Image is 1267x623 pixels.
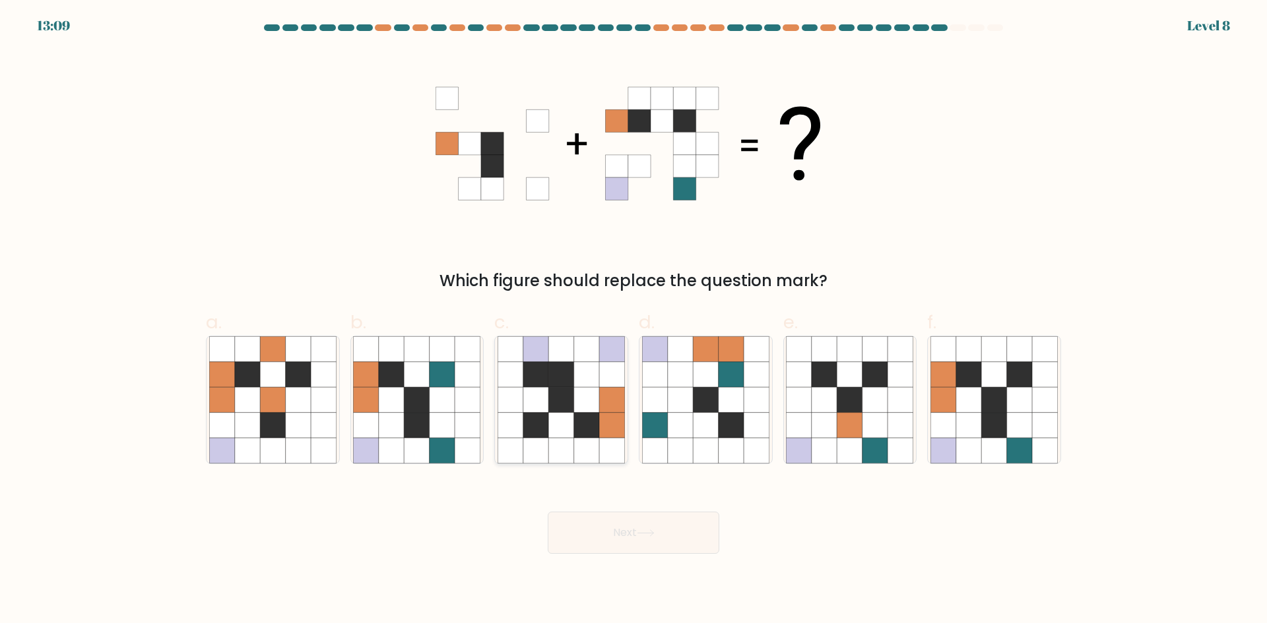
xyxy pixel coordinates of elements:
span: d. [639,309,655,335]
div: Level 8 [1187,16,1230,36]
button: Next [548,512,719,554]
span: b. [350,309,366,335]
div: Which figure should replace the question mark? [214,269,1053,293]
span: f. [927,309,936,335]
span: e. [783,309,798,335]
span: c. [494,309,509,335]
span: a. [206,309,222,335]
div: 13:09 [37,16,70,36]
